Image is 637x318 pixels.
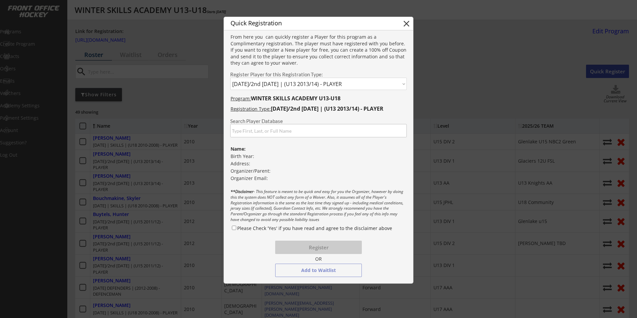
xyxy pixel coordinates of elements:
[237,225,392,231] label: Please Check 'Yes' if you have read and agree to the disclaimer above
[231,95,251,102] u: Program:
[230,119,407,124] div: Search Player Database
[231,106,271,112] u: Registration Type:
[231,175,406,182] div: Organizer Email:
[231,153,406,160] div: Birth Year:
[311,256,326,262] div: OR
[231,20,362,26] div: Quick Registration
[231,168,406,174] div: Organizer/Parent:
[231,189,254,194] strong: **Disclaimer
[230,124,407,137] input: Type First, Last, or Full Name
[271,105,383,112] strong: [DATE]/2nd [DATE] | (U13 2013/14) - PLAYER
[230,72,407,77] div: Register Player for this Registration Type:
[231,189,406,223] div: - This feature is meant to be quick and easy for you the Organizer, however by doing this the sys...
[251,95,340,102] strong: WINTER SKILLS ACADEMY U13-U18
[231,34,406,66] div: From here you can quickly register a Player for this program as a Complimentary registration. The...
[231,146,406,152] div: Name:
[231,160,406,167] div: Address:
[275,264,362,277] button: Add to Waitlist
[401,19,411,29] button: close
[275,241,362,254] button: Register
